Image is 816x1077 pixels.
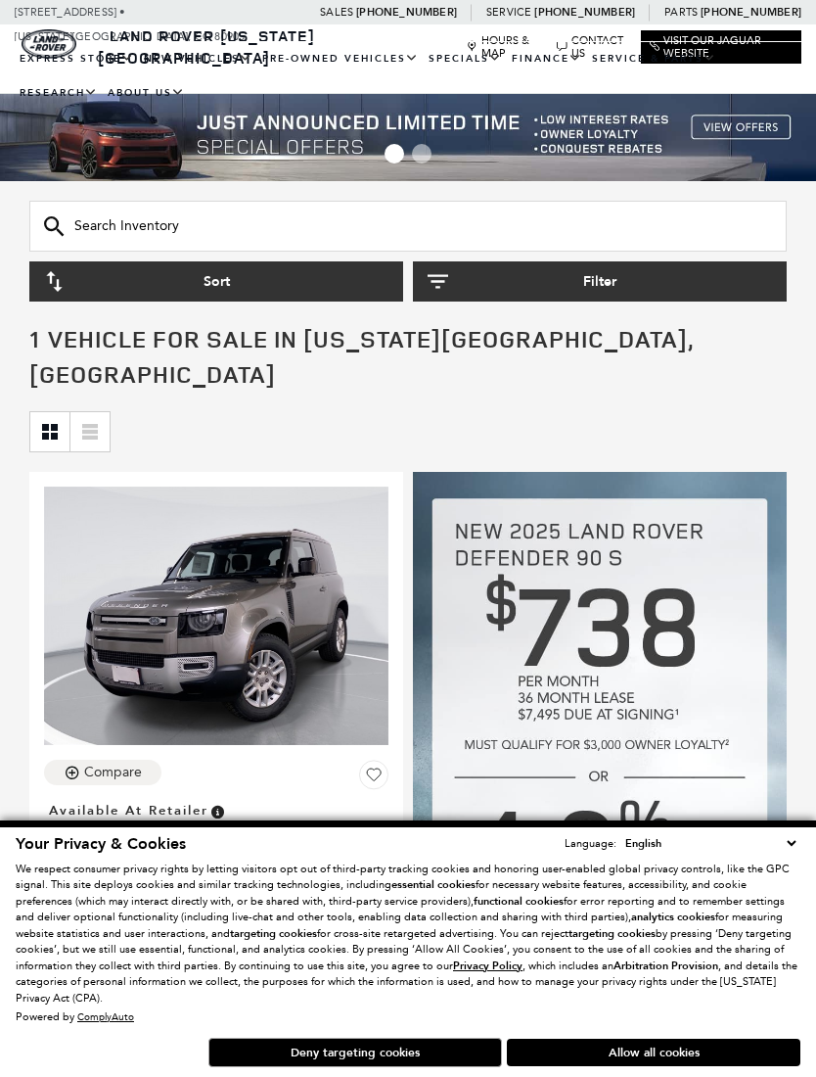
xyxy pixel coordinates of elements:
[568,926,656,941] strong: targeting cookies
[507,42,587,76] a: Finance
[22,29,76,59] img: Land Rover
[29,323,694,390] span: 1 Vehicle for Sale in [US_STATE][GEOGRAPHIC_DATA], [GEOGRAPHIC_DATA]
[385,144,404,164] span: Go to slide 1
[474,894,564,909] strong: functional cookies
[230,926,317,941] strong: targeting cookies
[467,34,547,60] a: Hours & Map
[650,34,793,60] a: Visit Our Jaguar Website
[15,42,139,76] a: EXPRESS STORE
[391,877,476,892] strong: essential cookies
[631,910,715,924] strong: analytics cookies
[98,25,315,69] a: Land Rover [US_STATE][GEOGRAPHIC_DATA]
[257,42,424,76] a: Pre-Owned Vehicles
[103,76,190,111] a: About Us
[15,76,103,111] a: Research
[424,42,507,76] a: Specials
[507,1039,800,1066] button: Allow all cookies
[15,6,245,43] a: [STREET_ADDRESS] • [US_STATE][GEOGRAPHIC_DATA], CO 80905
[412,144,431,164] span: Go to slide 2
[413,261,787,302] button: Filter
[453,959,522,973] u: Privacy Policy
[29,261,403,302] button: Sort
[208,800,226,821] span: Vehicle is in stock and ready for immediate delivery. Due to demand, availability is subject to c...
[84,764,142,781] div: Compare
[453,960,522,972] a: Privacy Policy
[356,5,457,20] a: [PHONE_NUMBER]
[44,487,388,745] img: 2025 LAND ROVER Defender 90 S
[16,833,186,855] span: Your Privacy & Cookies
[557,34,631,60] a: Contact Us
[44,797,388,879] a: Available at RetailerNew 2025Defender 90 S
[22,29,76,59] a: land-rover
[534,5,635,20] a: [PHONE_NUMBER]
[15,42,801,111] nav: Main Navigation
[44,760,161,785] button: Compare Vehicle
[16,1011,134,1023] div: Powered by
[701,5,801,20] a: [PHONE_NUMBER]
[613,959,718,973] strong: Arbitration Provision
[587,42,721,76] a: Service & Parts
[49,800,208,821] span: Available at Retailer
[16,862,800,1007] p: We respect consumer privacy rights by letting visitors opt out of third-party tracking cookies an...
[620,834,800,853] select: Language Select
[565,838,616,849] div: Language:
[29,201,787,252] input: Search Inventory
[139,42,257,76] a: New Vehicles
[359,760,388,797] button: Save Vehicle
[208,1038,502,1067] button: Deny targeting cookies
[77,1010,134,1023] a: ComplyAuto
